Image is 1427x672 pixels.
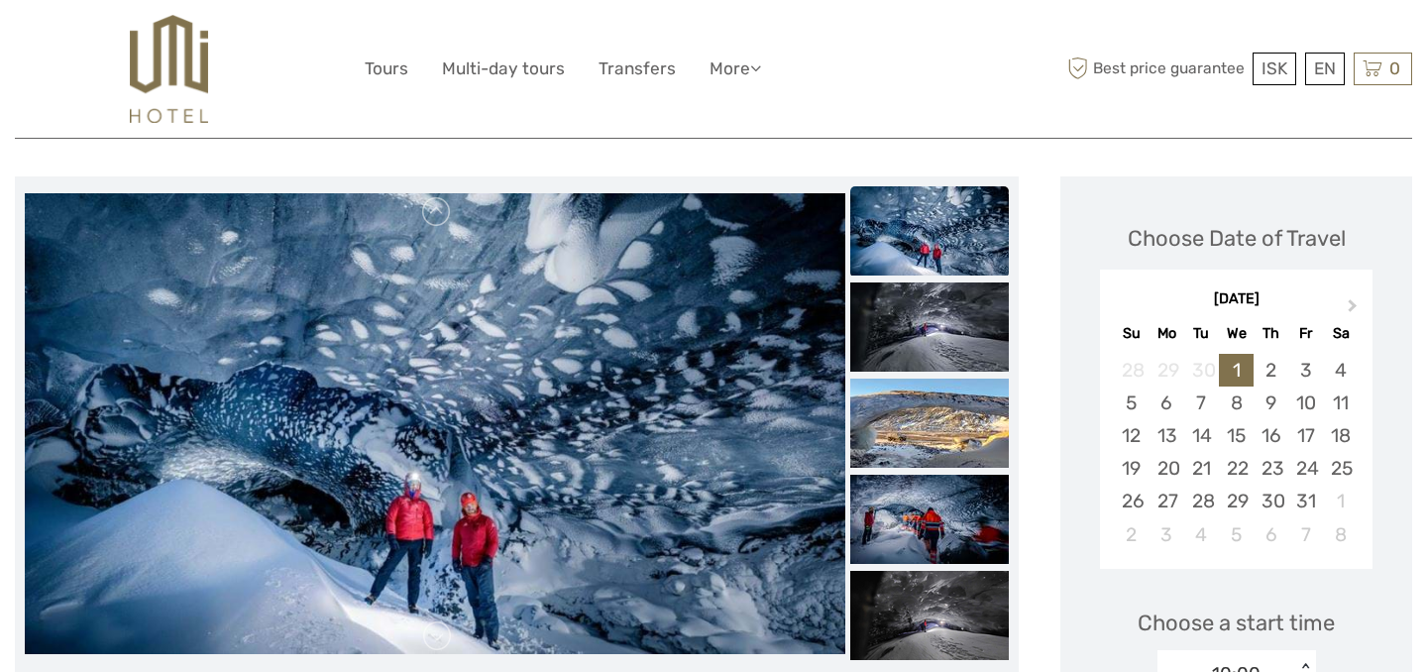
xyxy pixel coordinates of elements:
[1128,223,1346,254] div: Choose Date of Travel
[1288,452,1323,485] div: Choose Friday, October 24th, 2025
[1305,53,1345,85] div: EN
[1150,354,1184,387] div: Not available Monday, September 29th, 2025
[1114,320,1149,347] div: Su
[1219,354,1254,387] div: Choose Wednesday, October 1st, 2025
[1114,518,1149,551] div: Choose Sunday, November 2nd, 2025
[25,193,845,655] img: 913c5c9f350049e4a8c7091cfda56267_main_slider.jpeg
[1114,419,1149,452] div: Choose Sunday, October 12th, 2025
[130,15,208,123] img: 526-1e775aa5-7374-4589-9d7e-5793fb20bdfc_logo_big.jpg
[599,55,676,83] a: Transfers
[442,55,565,83] a: Multi-day tours
[1254,518,1288,551] div: Choose Thursday, November 6th, 2025
[1063,53,1249,85] span: Best price guarantee
[1323,387,1358,419] div: Choose Saturday, October 11th, 2025
[1254,452,1288,485] div: Choose Thursday, October 23rd, 2025
[1184,419,1219,452] div: Choose Tuesday, October 14th, 2025
[1288,518,1323,551] div: Choose Friday, November 7th, 2025
[1150,518,1184,551] div: Choose Monday, November 3rd, 2025
[1254,387,1288,419] div: Choose Thursday, October 9th, 2025
[1288,387,1323,419] div: Choose Friday, October 10th, 2025
[1219,485,1254,517] div: Choose Wednesday, October 29th, 2025
[1150,320,1184,347] div: Mo
[1323,354,1358,387] div: Choose Saturday, October 4th, 2025
[1254,354,1288,387] div: Choose Thursday, October 2nd, 2025
[1106,354,1366,551] div: month 2025-10
[710,55,761,83] a: More
[1323,485,1358,517] div: Choose Saturday, November 1st, 2025
[1100,289,1372,310] div: [DATE]
[1184,485,1219,517] div: Choose Tuesday, October 28th, 2025
[228,31,252,55] button: Open LiveChat chat widget
[1184,354,1219,387] div: Not available Tuesday, September 30th, 2025
[850,475,1009,564] img: f68577f3a8ac48d8947825834518563a_slider_thumbnail.jpeg
[1150,419,1184,452] div: Choose Monday, October 13th, 2025
[28,35,224,51] p: We're away right now. Please check back later!
[1150,485,1184,517] div: Choose Monday, October 27th, 2025
[1114,452,1149,485] div: Choose Sunday, October 19th, 2025
[1150,452,1184,485] div: Choose Monday, October 20th, 2025
[1254,419,1288,452] div: Choose Thursday, October 16th, 2025
[1254,320,1288,347] div: Th
[1219,320,1254,347] div: We
[1184,320,1219,347] div: Tu
[1339,294,1371,326] button: Next Month
[1184,452,1219,485] div: Choose Tuesday, October 21st, 2025
[1262,58,1287,78] span: ISK
[1184,387,1219,419] div: Choose Tuesday, October 7th, 2025
[1114,354,1149,387] div: Not available Sunday, September 28th, 2025
[850,379,1009,468] img: 792746f63c244dbc9dea79e987f7678f_slider_thumbnail.jpeg
[365,55,408,83] a: Tours
[850,571,1009,660] img: a6505038a9a94cf69139214099bba627_slider_thumbnail.png
[850,282,1009,372] img: cb8d0c85d5944b25a78da51b09870ee5_slider_thumbnail.jpeg
[1184,518,1219,551] div: Choose Tuesday, November 4th, 2025
[1323,320,1358,347] div: Sa
[1288,354,1323,387] div: Choose Friday, October 3rd, 2025
[1219,518,1254,551] div: Choose Wednesday, November 5th, 2025
[1219,387,1254,419] div: Choose Wednesday, October 8th, 2025
[1386,58,1403,78] span: 0
[1138,608,1335,638] span: Choose a start time
[1114,387,1149,419] div: Choose Sunday, October 5th, 2025
[1254,485,1288,517] div: Choose Thursday, October 30th, 2025
[1288,419,1323,452] div: Choose Friday, October 17th, 2025
[1219,452,1254,485] div: Choose Wednesday, October 22nd, 2025
[1219,419,1254,452] div: Choose Wednesday, October 15th, 2025
[1288,485,1323,517] div: Choose Friday, October 31st, 2025
[1323,419,1358,452] div: Choose Saturday, October 18th, 2025
[1150,387,1184,419] div: Choose Monday, October 6th, 2025
[1114,485,1149,517] div: Choose Sunday, October 26th, 2025
[1323,518,1358,551] div: Choose Saturday, November 8th, 2025
[1323,452,1358,485] div: Choose Saturday, October 25th, 2025
[850,186,1009,276] img: 913c5c9f350049e4a8c7091cfda56267_slider_thumbnail.jpeg
[1288,320,1323,347] div: Fr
